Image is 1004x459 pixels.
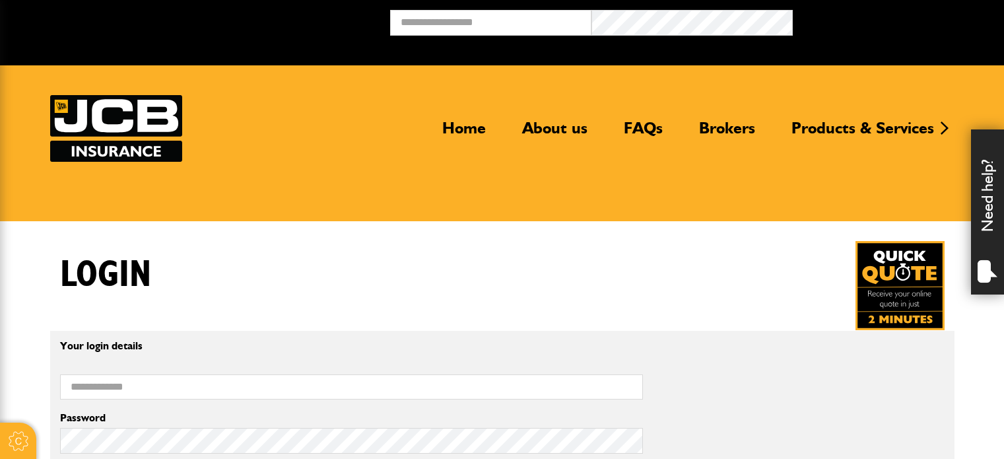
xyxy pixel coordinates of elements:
p: Your login details [60,341,643,351]
div: Need help? [971,129,1004,295]
a: Get your insurance quote in just 2-minutes [855,241,945,330]
button: Broker Login [793,10,994,30]
label: Password [60,413,643,423]
a: About us [512,118,597,149]
a: Products & Services [782,118,944,149]
a: Brokers [689,118,765,149]
a: JCB Insurance Services [50,95,182,162]
a: Home [432,118,496,149]
img: JCB Insurance Services logo [50,95,182,162]
img: Quick Quote [855,241,945,330]
a: FAQs [614,118,673,149]
h1: Login [60,253,151,297]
